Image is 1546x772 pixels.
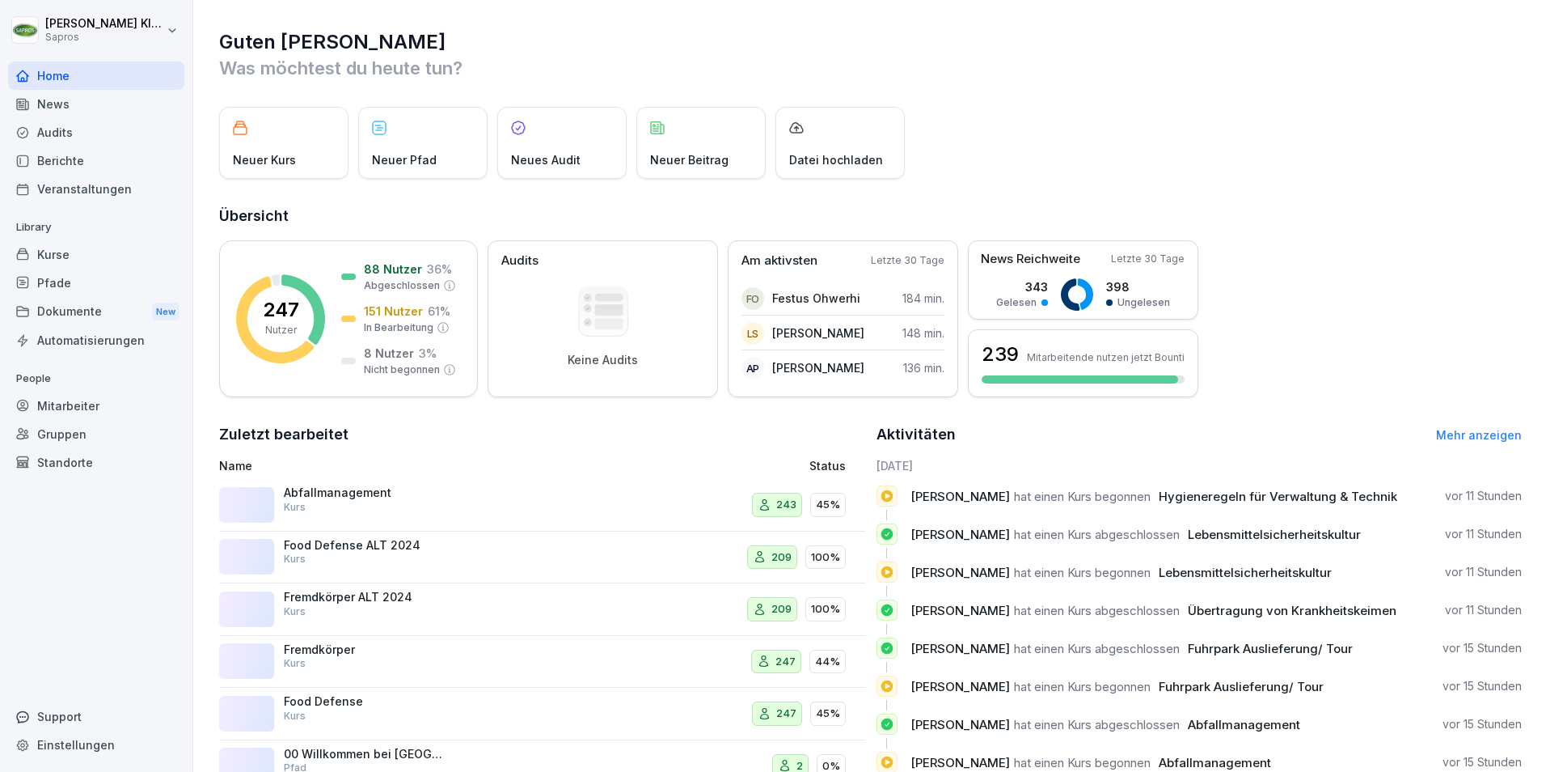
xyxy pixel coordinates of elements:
a: News [8,90,184,118]
div: FO [741,287,764,310]
span: [PERSON_NAME] [910,755,1010,770]
a: Food DefenseKurs24745% [219,688,865,740]
p: 148 min. [902,324,944,341]
a: Audits [8,118,184,146]
p: People [8,366,184,392]
p: Food Defense [284,694,446,709]
p: Name [219,457,623,474]
p: 88 Nutzer [364,261,422,278]
h2: Übersicht [219,205,1522,227]
p: Food Defense ALT 2024 [284,538,446,553]
p: 100% [811,549,840,566]
a: Home [8,62,184,90]
p: [PERSON_NAME] Kleinbeck [45,17,163,31]
h2: Aktivitäten [876,423,956,446]
h3: 239 [982,341,1019,368]
p: Neues Audit [511,151,581,168]
p: 151 Nutzer [364,303,423,320]
p: Datei hochladen [789,151,883,168]
a: Veranstaltungen [8,175,184,203]
p: 247 [263,300,299,320]
a: Berichte [8,146,184,175]
p: 3 % [419,345,437,362]
a: Standorte [8,448,184,477]
p: Neuer Pfad [372,151,437,168]
p: Nutzer [265,323,297,337]
p: vor 15 Stunden [1443,678,1522,694]
p: Neuer Kurs [233,151,296,168]
p: 136 min. [903,359,944,376]
span: hat einen Kurs begonnen [1014,489,1151,504]
a: Gruppen [8,420,184,448]
p: Keine Audits [568,353,638,367]
span: Lebensmittelsicherheitskultur [1159,565,1332,580]
p: Letzte 30 Tage [1111,252,1185,266]
span: [PERSON_NAME] [910,679,1010,694]
p: Sapros [45,32,163,43]
p: Was möchtest du heute tun? [219,55,1522,81]
p: Fremdkörper [284,643,446,657]
div: Support [8,702,184,731]
span: [PERSON_NAME] [910,717,1010,732]
p: 243 [776,497,796,513]
p: vor 11 Stunden [1445,602,1522,618]
p: Fremdkörper ALT 2024 [284,590,446,604]
h2: Zuletzt bearbeitet [219,423,865,446]
span: Fuhrpark Auslieferung/ Tour [1159,679,1324,694]
span: [PERSON_NAME] [910,603,1010,618]
a: Food Defense ALT 2024Kurs209100% [219,532,865,584]
span: hat einen Kurs abgeschlossen [1014,527,1180,542]
p: Kurs [284,552,306,566]
span: Übertragung von Krankheitskeimen [1188,603,1396,618]
p: Mitarbeitende nutzen jetzt Bounti [1027,351,1185,363]
p: 184 min. [902,290,944,307]
p: Kurs [284,500,306,515]
p: 45% [816,497,840,513]
p: Neuer Beitrag [650,151,729,168]
a: DokumenteNew [8,297,184,327]
div: Automatisierungen [8,326,184,354]
p: News Reichweite [981,250,1080,269]
p: Gelesen [996,295,1037,310]
p: 36 % [427,261,452,278]
span: [PERSON_NAME] [910,527,1010,542]
p: [PERSON_NAME] [772,324,864,341]
span: hat einen Kurs abgeschlossen [1014,603,1180,618]
a: Mitarbeiter [8,392,184,420]
span: hat einen Kurs begonnen [1014,755,1151,770]
p: Kurs [284,656,306,671]
h6: [DATE] [876,457,1523,474]
p: Library [8,214,184,240]
p: 398 [1106,278,1170,295]
span: hat einen Kurs abgeschlossen [1014,717,1180,732]
a: Pfade [8,269,184,297]
p: In Bearbeitung [364,320,433,335]
span: [PERSON_NAME] [910,489,1010,504]
p: 100% [811,601,840,617]
p: 247 [776,706,796,722]
a: AbfallmanagementKurs24345% [219,479,865,532]
p: Letzte 30 Tage [871,253,944,268]
p: 209 [771,549,792,566]
p: Status [809,457,846,474]
span: Abfallmanagement [1188,717,1300,732]
p: Kurs [284,604,306,619]
p: Nicht begonnen [364,363,440,377]
div: LS [741,322,764,345]
p: Audits [501,252,539,270]
a: Einstellungen [8,731,184,759]
p: vor 11 Stunden [1445,488,1522,504]
span: Lebensmittelsicherheitskultur [1188,527,1361,542]
p: vor 11 Stunden [1445,526,1522,542]
div: Dokumente [8,297,184,327]
a: FremdkörperKurs24744% [219,636,865,689]
div: AP [741,357,764,380]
